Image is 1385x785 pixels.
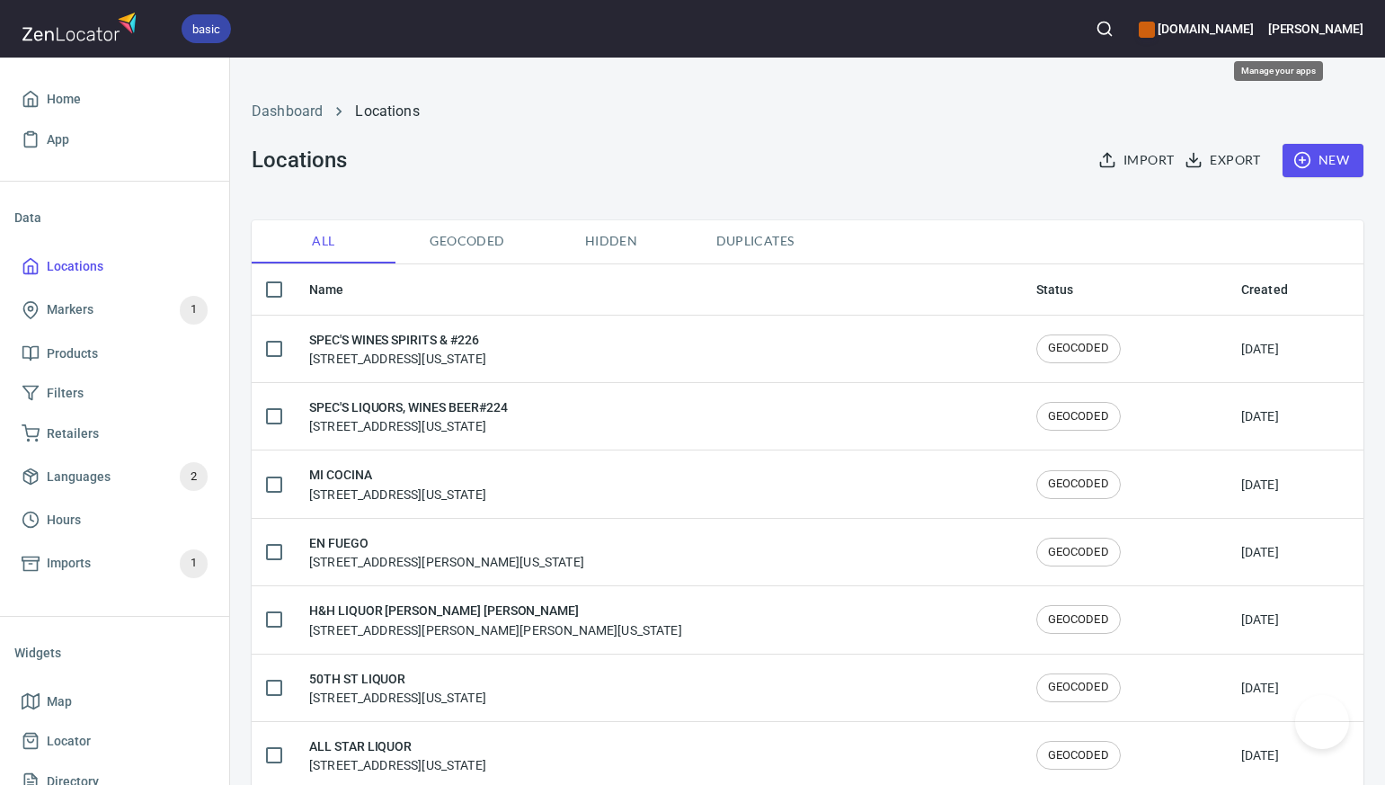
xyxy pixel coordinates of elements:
[309,465,486,485] h6: MI COCINA
[309,736,486,756] h6: ALL STAR LIQUOR
[1295,695,1349,749] iframe: Help Scout Beacon - Open
[14,682,215,722] a: Map
[355,103,419,120] a: Locations
[1037,408,1120,425] span: GEOCODED
[1037,544,1120,561] span: GEOCODED
[1037,679,1120,696] span: GEOCODED
[14,246,215,287] a: Locations
[1227,264,1363,316] th: Created
[1268,19,1363,39] h6: [PERSON_NAME]
[182,20,231,39] span: basic
[14,721,215,762] a: Locator
[694,230,816,253] span: Duplicates
[14,334,215,374] a: Products
[1037,340,1120,357] span: GEOCODED
[14,631,215,674] li: Widgets
[1037,747,1120,764] span: GEOCODED
[309,669,486,707] div: [STREET_ADDRESS][US_STATE]
[1241,340,1279,358] div: [DATE]
[182,14,231,43] div: basic
[47,255,103,278] span: Locations
[180,553,208,574] span: 1
[14,453,215,500] a: Languages2
[309,330,486,350] h6: SPEC'S WINES SPIRITS & #226
[1022,264,1227,316] th: Status
[180,467,208,487] span: 2
[47,299,93,321] span: Markers
[47,730,91,753] span: Locator
[47,691,72,713] span: Map
[47,466,111,488] span: Languages
[14,373,215,414] a: Filters
[47,88,81,111] span: Home
[550,230,672,253] span: Hidden
[47,552,91,575] span: Imports
[1241,746,1279,764] div: [DATE]
[47,423,99,445] span: Retailers
[406,230,528,253] span: Geocoded
[47,509,81,531] span: Hours
[1297,149,1349,172] span: New
[1095,144,1181,177] button: Import
[309,601,682,620] h6: H&H LIQUOR [PERSON_NAME] [PERSON_NAME]
[309,669,486,689] h6: 50TH ST LIQUOR
[47,382,84,405] span: Filters
[14,287,215,334] a: Markers1
[309,736,486,774] div: [STREET_ADDRESS][US_STATE]
[1139,19,1253,39] h6: [DOMAIN_NAME]
[309,397,508,435] div: [STREET_ADDRESS][US_STATE]
[1241,679,1279,697] div: [DATE]
[1139,22,1155,38] button: color-CE600E
[309,601,682,638] div: [STREET_ADDRESS][PERSON_NAME][PERSON_NAME][US_STATE]
[14,120,215,160] a: App
[309,533,584,571] div: [STREET_ADDRESS][PERSON_NAME][US_STATE]
[1188,149,1260,172] span: Export
[1241,476,1279,494] div: [DATE]
[262,230,385,253] span: All
[47,129,69,151] span: App
[14,540,215,587] a: Imports1
[1037,611,1120,629] span: GEOCODED
[1283,144,1363,177] button: New
[14,414,215,454] a: Retailers
[309,330,486,368] div: [STREET_ADDRESS][US_STATE]
[1085,9,1124,49] button: Search
[1102,149,1174,172] span: Import
[1241,543,1279,561] div: [DATE]
[14,500,215,540] a: Hours
[1181,144,1267,177] button: Export
[1241,407,1279,425] div: [DATE]
[309,397,508,417] h6: SPEC'S LIQUORS, WINES BEER#224
[252,101,1363,122] nav: breadcrumb
[309,533,584,553] h6: EN FUEGO
[295,264,1022,316] th: Name
[252,103,323,120] a: Dashboard
[252,147,346,173] h3: Locations
[309,465,486,503] div: [STREET_ADDRESS][US_STATE]
[47,343,98,365] span: Products
[180,299,208,320] span: 1
[14,79,215,120] a: Home
[22,7,142,46] img: zenlocator
[14,196,215,239] li: Data
[1241,611,1279,629] div: [DATE]
[1268,9,1363,49] button: [PERSON_NAME]
[1037,476,1120,493] span: GEOCODED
